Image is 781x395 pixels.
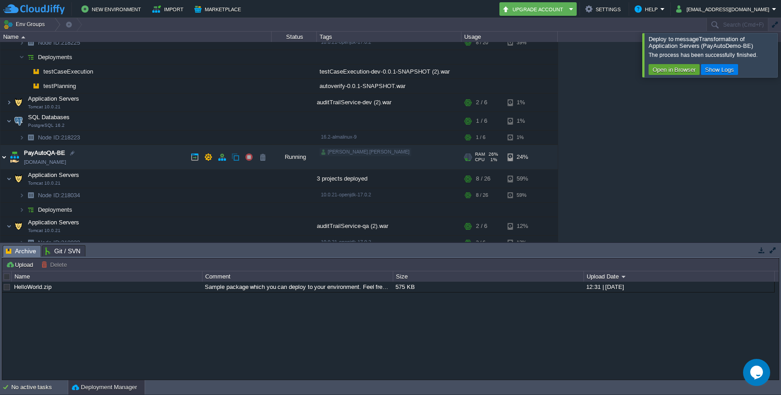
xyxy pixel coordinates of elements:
div: Usage [462,32,557,42]
div: 575 KB [393,282,583,292]
span: Node ID: [38,239,61,246]
span: 10.0.21-openjdk-17.0.2 [321,39,371,45]
span: 16.2-almalinux-9 [321,134,357,139]
div: 8 / 20 [476,36,488,50]
span: Application Servers [27,171,80,179]
div: 2 / 6 [476,236,485,250]
div: 12:31 | [DATE] [584,282,774,292]
span: Deploy to messageTransformation of Application Servers (PayAutoDemo-BE) [649,36,753,49]
div: The process has been successfully finished. [649,51,775,59]
img: AMDAwAAAACH5BAEAAAAALAAAAAABAAEAAAICRAEAOw== [6,112,12,130]
a: [DOMAIN_NAME] [24,158,66,167]
span: 1% [488,157,497,163]
button: Open in Browser [650,65,698,74]
div: 3 projects deployed [317,170,461,188]
span: 10.0.21-openjdk-17.0.2 [321,192,371,197]
img: AMDAwAAAACH5BAEAAAAALAAAAAABAAEAAAICRAEAOw== [30,79,42,93]
div: Tags [317,32,461,42]
img: AMDAwAAAACH5BAEAAAAALAAAAAABAAEAAAICRAEAOw== [0,145,8,169]
img: AMDAwAAAACH5BAEAAAAALAAAAAABAAEAAAICRAEAOw== [19,130,24,144]
img: AMDAwAAAACH5BAEAAAAALAAAAAABAAEAAAICRAEAOw== [21,36,25,38]
div: 8 / 26 [476,170,490,188]
span: Node ID: [38,192,61,199]
img: AMDAwAAAACH5BAEAAAAALAAAAAABAAEAAAICRAEAOw== [24,236,37,250]
div: 1% [508,93,537,112]
img: AMDAwAAAACH5BAEAAAAALAAAAAABAAEAAAICRAEAOw== [6,217,12,235]
div: auditTrailService-qa (2).war [317,217,461,235]
button: Help [635,4,660,14]
div: [PERSON_NAME].[PERSON_NAME] [320,148,411,156]
span: 218225 [37,39,81,46]
img: AMDAwAAAACH5BAEAAAAALAAAAAABAAEAAAICRAEAOw== [12,170,25,188]
div: autoverify-0.0.1-SNAPSHOT.war [317,79,461,93]
span: 218223 [37,134,81,141]
span: Archive [6,246,36,257]
div: 59% [508,188,537,202]
span: 218034 [37,191,81,199]
button: Env Groups [3,18,48,31]
a: Node ID:218033 [37,239,81,246]
img: AMDAwAAAACH5BAEAAAAALAAAAAABAAEAAAICRAEAOw== [24,50,37,64]
div: 1 / 6 [476,112,487,130]
div: 2 / 6 [476,93,487,112]
span: Application Servers [27,218,80,226]
button: Marketplace [194,4,244,14]
div: Status [272,32,316,42]
span: SQL Databases [27,113,71,121]
button: Delete [41,260,70,269]
div: Running [272,145,317,169]
span: Tomcat 10.0.21 [28,228,61,233]
a: testPlanning [42,82,77,90]
div: 24% [508,145,537,169]
span: Git / SVN [45,246,80,256]
button: Import [152,4,186,14]
button: New Environment [81,4,144,14]
div: 2 / 6 [476,217,487,235]
img: AMDAwAAAACH5BAEAAAAALAAAAAABAAEAAAICRAEAOw== [30,65,42,79]
span: Node ID: [38,39,61,46]
button: Show Logs [702,65,737,74]
div: 59% [508,170,537,188]
img: AMDAwAAAACH5BAEAAAAALAAAAAABAAEAAAICRAEAOw== [24,36,37,50]
span: Node ID: [38,134,61,141]
span: testCaseExecution [42,68,94,75]
a: Deployments [37,53,74,61]
span: Tomcat 10.0.21 [28,181,61,186]
img: AMDAwAAAACH5BAEAAAAALAAAAAABAAEAAAICRAEAOw== [19,50,24,64]
div: 12% [508,236,537,250]
span: PayAutoQA-BE [24,149,65,158]
a: Node ID:218034 [37,191,81,199]
div: testCaseExecution-dev-0.0.1-SNAPSHOT (2).war [317,65,461,79]
img: AMDAwAAAACH5BAEAAAAALAAAAAABAAEAAAICRAEAOw== [19,236,24,250]
img: AMDAwAAAACH5BAEAAAAALAAAAAABAAEAAAICRAEAOw== [12,217,25,235]
img: AMDAwAAAACH5BAEAAAAALAAAAAABAAEAAAICRAEAOw== [6,93,12,112]
button: Upload [6,260,36,269]
div: Comment [203,271,393,282]
a: Application ServersTomcat 10.0.21 [27,95,80,102]
button: Deployment Manager [72,383,137,392]
img: AMDAwAAAACH5BAEAAAAALAAAAAABAAEAAAICRAEAOw== [24,65,30,79]
div: Name [1,32,271,42]
div: Upload Date [584,271,774,282]
span: 26% [489,152,498,157]
div: Name [12,271,202,282]
div: 1 / 6 [476,130,485,144]
span: CPU [475,157,485,163]
span: 218033 [37,239,81,246]
iframe: chat widget [743,359,772,386]
span: RAM [475,152,485,157]
div: 39% [508,36,537,50]
a: Deployments [37,206,74,214]
button: [EMAIL_ADDRESS][DOMAIN_NAME] [676,4,772,14]
span: 10.0.21-openjdk-17.0.2 [321,239,371,245]
div: 12% [508,217,537,235]
img: AMDAwAAAACH5BAEAAAAALAAAAAABAAEAAAICRAEAOw== [24,203,37,217]
a: HelloWorld.zip [14,283,52,290]
img: AMDAwAAAACH5BAEAAAAALAAAAAABAAEAAAICRAEAOw== [19,36,24,50]
a: Node ID:218225 [37,39,81,46]
img: AMDAwAAAACH5BAEAAAAALAAAAAABAAEAAAICRAEAOw== [24,130,37,144]
div: Sample package which you can deploy to your environment. Feel free to delete and upload a package... [202,282,392,292]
